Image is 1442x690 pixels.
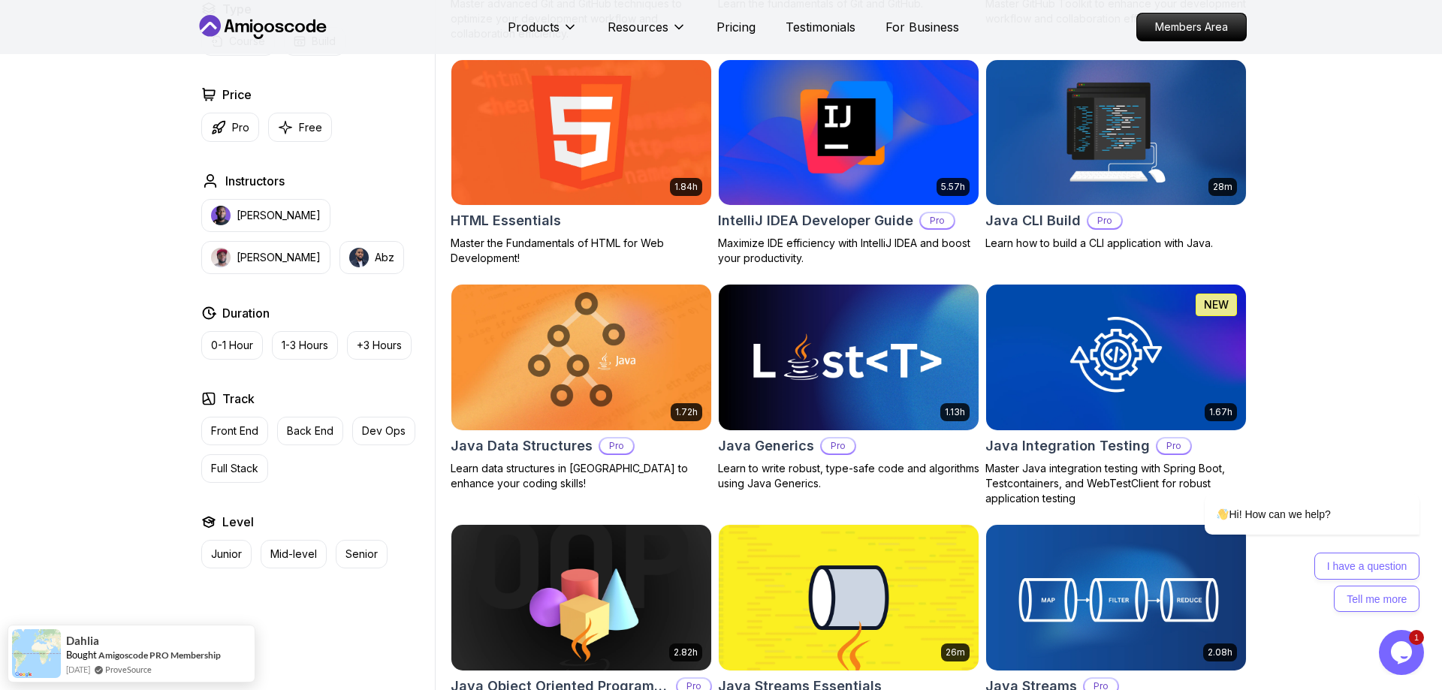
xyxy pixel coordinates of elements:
[674,181,698,193] p: 1.84h
[352,417,415,445] button: Dev Ops
[201,199,330,232] button: instructor img[PERSON_NAME]
[941,181,965,193] p: 5.57h
[1157,358,1427,622] iframe: chat widget
[105,663,152,676] a: ProveSource
[222,390,255,408] h2: Track
[985,236,1247,251] p: Learn how to build a CLI application with Java.
[287,423,333,438] p: Back End
[98,649,221,661] a: Amigoscode PRO Membership
[345,547,378,562] p: Senior
[336,540,388,568] button: Senior
[1208,646,1232,658] p: 2.08h
[451,60,711,206] img: HTML Essentials card
[222,86,252,104] h2: Price
[786,18,855,36] a: Testimonials
[261,540,327,568] button: Mid-level
[985,210,1081,231] h2: Java CLI Build
[822,438,855,453] p: Pro
[1136,13,1247,41] a: Members Area
[451,284,712,491] a: Java Data Structures card1.72hJava Data StructuresProLearn data structures in [GEOGRAPHIC_DATA] t...
[347,331,412,360] button: +3 Hours
[201,241,330,274] button: instructor img[PERSON_NAME]
[201,454,268,483] button: Full Stack
[339,241,404,274] button: instructor imgAbz
[716,18,756,36] a: Pricing
[719,285,979,430] img: Java Generics card
[508,18,578,48] button: Products
[1213,181,1232,193] p: 28m
[1204,297,1229,312] p: NEW
[986,285,1246,430] img: Java Integration Testing card
[237,208,321,223] p: [PERSON_NAME]
[986,60,1246,206] img: Java CLI Build card
[66,663,90,676] span: [DATE]
[986,525,1246,670] img: Java Streams card
[222,304,270,322] h2: Duration
[712,56,985,209] img: IntelliJ IDEA Developer Guide card
[211,248,231,267] img: instructor img
[718,435,814,456] h2: Java Generics
[451,435,593,456] h2: Java Data Structures
[12,629,61,678] img: provesource social proof notification image
[270,547,317,562] p: Mid-level
[211,547,242,562] p: Junior
[299,120,322,135] p: Free
[225,172,285,190] h2: Instructors
[282,338,328,353] p: 1-3 Hours
[66,649,97,661] span: Bought
[508,18,560,36] p: Products
[1088,213,1121,228] p: Pro
[451,461,712,491] p: Learn data structures in [GEOGRAPHIC_DATA] to enhance your coding skills!
[985,461,1247,506] p: Master Java integration testing with Spring Boot, Testcontainers, and WebTestClient for robust ap...
[1379,630,1427,675] iframe: chat widget
[718,59,979,267] a: IntelliJ IDEA Developer Guide card5.57hIntelliJ IDEA Developer GuideProMaximize IDE efficiency wi...
[357,338,402,353] p: +3 Hours
[201,540,252,568] button: Junior
[946,646,965,658] p: 26m
[201,417,268,445] button: Front End
[66,634,99,647] span: Dahlia
[675,406,698,418] p: 1.72h
[362,423,406,438] p: Dev Ops
[985,435,1150,456] h2: Java Integration Testing
[211,461,258,476] p: Full Stack
[718,461,979,491] p: Learn to write robust, type-safe code and algorithms using Java Generics.
[349,248,369,267] img: instructor img
[211,423,258,438] p: Front End
[237,250,321,265] p: [PERSON_NAME]
[272,331,338,360] button: 1-3 Hours
[201,113,259,142] button: Pro
[451,210,561,231] h2: HTML Essentials
[985,284,1247,506] a: Java Integration Testing card1.67hNEWJava Integration TestingProMaster Java integration testing w...
[608,18,686,48] button: Resources
[451,525,711,670] img: Java Object Oriented Programming card
[451,285,711,430] img: Java Data Structures card
[211,338,253,353] p: 0-1 Hour
[608,18,668,36] p: Resources
[451,236,712,266] p: Master the Fundamentals of HTML for Web Development!
[1137,14,1246,41] p: Members Area
[268,113,332,142] button: Free
[921,213,954,228] p: Pro
[985,59,1247,252] a: Java CLI Build card28mJava CLI BuildProLearn how to build a CLI application with Java.
[451,59,712,267] a: HTML Essentials card1.84hHTML EssentialsMaster the Fundamentals of HTML for Web Development!
[885,18,959,36] a: For Business
[201,331,263,360] button: 0-1 Hour
[945,406,965,418] p: 1.13h
[718,210,913,231] h2: IntelliJ IDEA Developer Guide
[211,206,231,225] img: instructor img
[277,417,343,445] button: Back End
[718,284,979,491] a: Java Generics card1.13hJava GenericsProLearn to write robust, type-safe code and algorithms using...
[375,250,394,265] p: Abz
[674,646,698,658] p: 2.82h
[719,525,979,670] img: Java Streams Essentials card
[222,513,254,531] h2: Level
